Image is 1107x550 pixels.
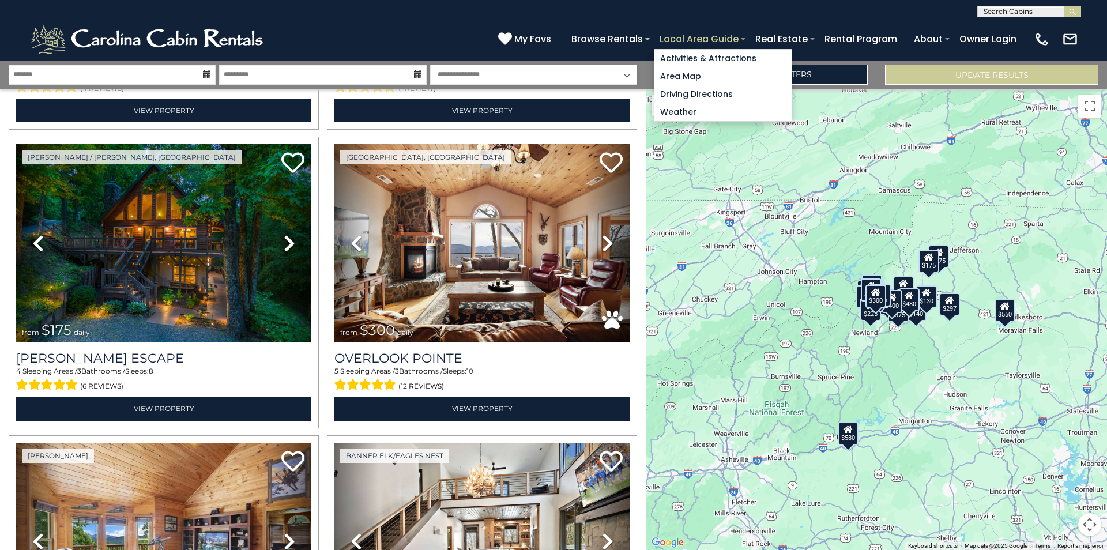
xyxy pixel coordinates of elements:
[16,366,311,394] div: Sleeping Areas / Bathrooms / Sleeps:
[750,29,814,49] a: Real Estate
[654,50,792,67] a: Activities & Attractions
[882,290,902,313] div: $400
[654,29,744,49] a: Local Area Guide
[908,542,958,550] button: Keyboard shortcuts
[861,278,882,302] div: $425
[954,29,1022,49] a: Owner Login
[918,250,939,273] div: $175
[498,32,554,47] a: My Favs
[899,288,920,311] div: $480
[654,67,792,85] a: Area Map
[22,449,94,463] a: [PERSON_NAME]
[893,276,914,299] div: $349
[340,150,511,164] a: [GEOGRAPHIC_DATA], [GEOGRAPHIC_DATA]
[334,397,630,420] a: View Property
[42,322,71,338] span: $175
[649,535,687,550] a: Open this area in Google Maps (opens a new window)
[360,322,395,338] span: $300
[819,29,903,49] a: Rental Program
[16,99,311,122] a: View Property
[149,367,153,375] span: 8
[334,366,630,394] div: Sleeping Areas / Bathrooms / Sleeps:
[928,245,949,268] div: $175
[29,22,268,56] img: White-1-2.png
[16,351,311,366] a: [PERSON_NAME] Escape
[1078,95,1101,118] button: Toggle fullscreen view
[1078,513,1101,536] button: Map camera controls
[77,367,81,375] span: 3
[398,379,444,394] span: (12 reviews)
[838,422,859,445] div: $580
[334,367,338,375] span: 5
[885,65,1098,85] button: Update Results
[870,284,891,307] div: $625
[566,29,649,49] a: Browse Rentals
[1034,31,1050,47] img: phone-regular-white.png
[600,151,623,176] a: Add to favorites
[514,32,551,46] span: My Favs
[1034,543,1050,549] a: Terms
[22,328,39,337] span: from
[654,103,792,121] a: Weather
[340,449,449,463] a: Banner Elk/Eagles Nest
[995,299,1015,322] div: $550
[916,285,937,308] div: $130
[865,285,886,308] div: $300
[340,328,357,337] span: from
[652,95,692,116] button: Change map style
[600,450,623,474] a: Add to favorites
[395,367,399,375] span: 3
[466,367,473,375] span: 10
[649,535,687,550] img: Google
[908,29,948,49] a: About
[1057,543,1104,549] a: Report a map error
[861,274,882,297] div: $125
[22,150,242,164] a: [PERSON_NAME] / [PERSON_NAME], [GEOGRAPHIC_DATA]
[334,144,630,342] img: thumbnail_163477009.jpeg
[939,293,960,316] div: $297
[16,367,21,375] span: 4
[334,351,630,366] a: Overlook Pointe
[80,379,123,394] span: (6 reviews)
[965,543,1027,549] span: Map data ©2025 Google
[856,285,877,308] div: $230
[16,397,311,420] a: View Property
[334,99,630,122] a: View Property
[654,85,792,103] a: Driving Directions
[281,450,304,474] a: Add to favorites
[860,298,881,321] div: $225
[1062,31,1078,47] img: mail-regular-white.png
[397,328,413,337] span: daily
[16,351,311,366] h3: Todd Escape
[74,328,90,337] span: daily
[16,144,311,342] img: thumbnail_168627805.jpeg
